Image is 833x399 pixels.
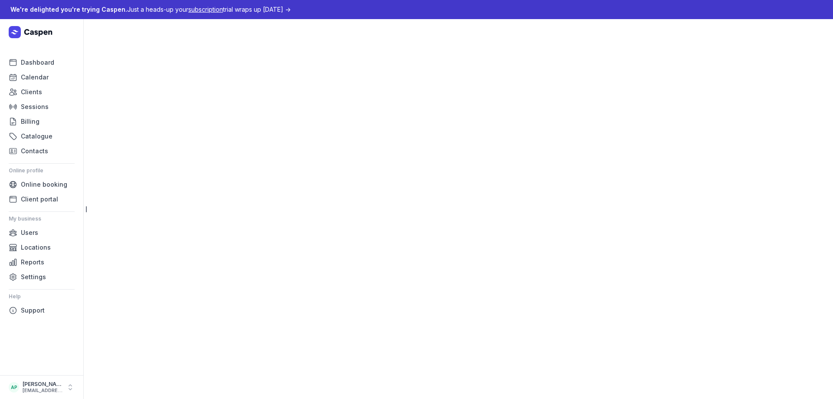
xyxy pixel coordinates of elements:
[10,6,127,13] span: We're delighted you're trying Caspen.
[21,116,39,127] span: Billing
[188,6,223,13] span: subscription
[21,228,38,238] span: Users
[21,194,58,204] span: Client portal
[21,102,49,112] span: Sessions
[21,257,44,267] span: Reports
[23,381,62,388] div: [PERSON_NAME]
[21,131,52,142] span: Catalogue
[23,388,62,394] div: [EMAIL_ADDRESS][DOMAIN_NAME]
[21,146,48,156] span: Contacts
[11,382,17,392] span: AP
[21,242,51,253] span: Locations
[9,212,75,226] div: My business
[21,57,54,68] span: Dashboard
[21,179,67,190] span: Online booking
[21,87,42,97] span: Clients
[9,164,75,178] div: Online profile
[9,290,75,303] div: Help
[10,4,291,15] div: Just a heads-up your trial wraps up [DATE] →
[21,272,46,282] span: Settings
[21,72,49,82] span: Calendar
[21,305,45,316] span: Support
